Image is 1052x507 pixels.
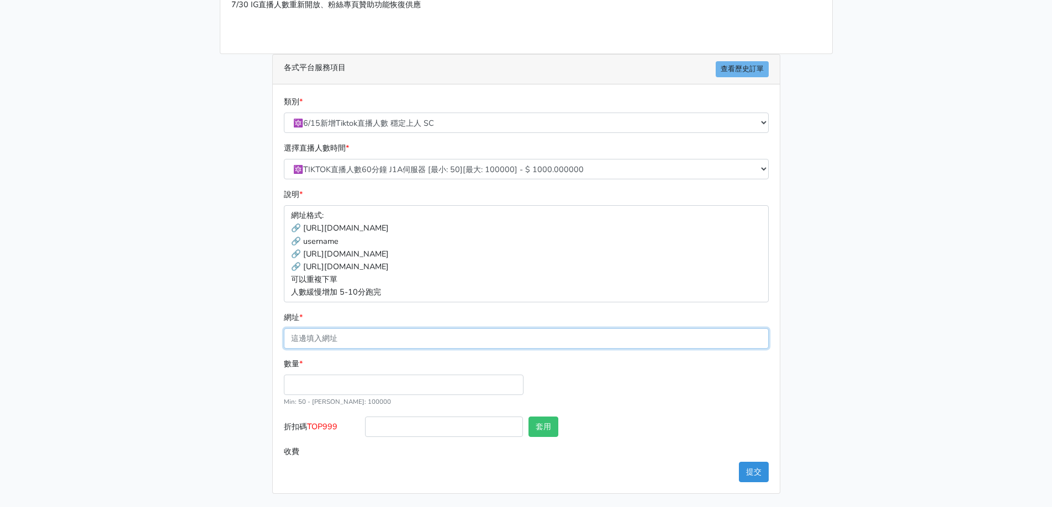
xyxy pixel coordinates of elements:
[307,421,337,432] span: TOP999
[284,188,303,201] label: 說明
[284,142,349,154] label: 選擇直播人數時間
[281,441,363,462] label: 收費
[273,55,780,84] div: 各式平台服務項目
[739,462,769,482] button: 提交
[284,397,391,406] small: Min: 50 - [PERSON_NAME]: 100000
[284,311,303,324] label: 網址
[284,328,769,349] input: 這邊填入網址
[284,95,303,108] label: 類別
[281,417,363,441] label: 折扣碼
[716,61,769,77] a: 查看歷史訂單
[528,417,558,437] button: 套用
[284,205,769,302] p: 網址格式: 🔗 [URL][DOMAIN_NAME] 🔗 username 🔗 [URL][DOMAIN_NAME] 🔗 [URL][DOMAIN_NAME] 可以重複下單 人數緩慢增加 5-1...
[284,357,303,370] label: 數量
